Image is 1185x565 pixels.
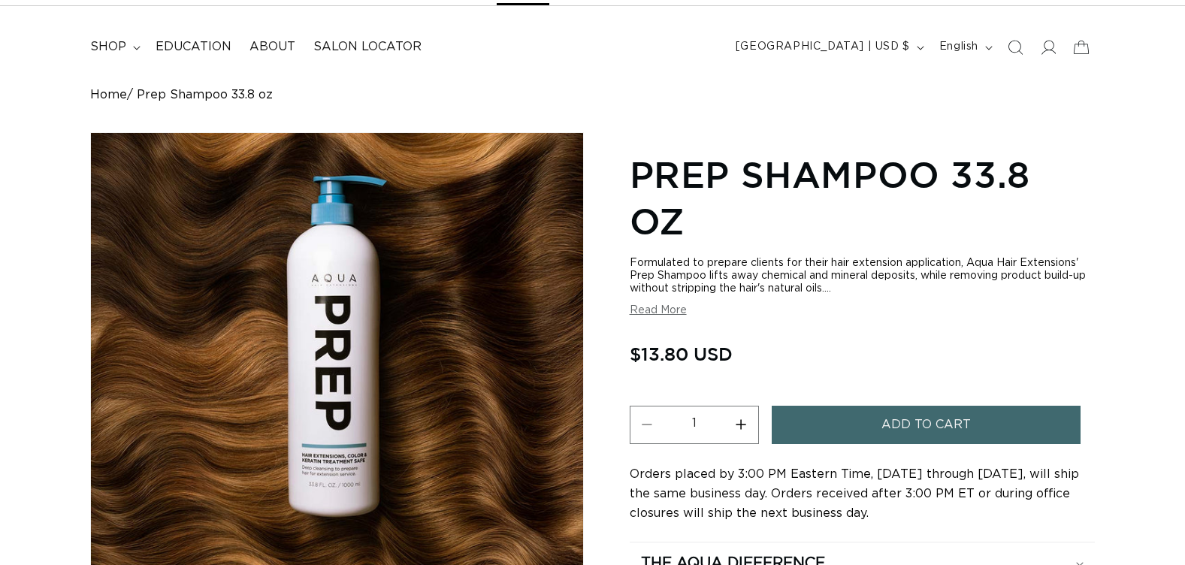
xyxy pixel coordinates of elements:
span: Add to cart [881,406,971,444]
h1: Prep Shampoo 33.8 oz [630,151,1095,245]
span: About [249,39,295,55]
summary: Search [999,31,1032,64]
a: Education [147,30,240,64]
a: About [240,30,304,64]
button: Read More [630,304,687,317]
button: [GEOGRAPHIC_DATA] | USD $ [727,33,930,62]
button: English [930,33,999,62]
span: English [939,39,978,55]
div: Formulated to prepare clients for their hair extension application, Aqua Hair Extensions' Prep Sh... [630,257,1095,295]
span: Orders placed by 3:00 PM Eastern Time, [DATE] through [DATE], will ship the same business day. Or... [630,468,1079,519]
span: Prep Shampoo 33.8 oz [137,88,273,102]
span: $13.80 USD [630,340,733,368]
summary: shop [81,30,147,64]
a: Salon Locator [304,30,431,64]
span: Salon Locator [313,39,422,55]
a: Home [90,88,127,102]
nav: breadcrumbs [90,88,1095,102]
span: [GEOGRAPHIC_DATA] | USD $ [736,39,910,55]
span: Education [156,39,231,55]
span: shop [90,39,126,55]
button: Add to cart [772,406,1081,444]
